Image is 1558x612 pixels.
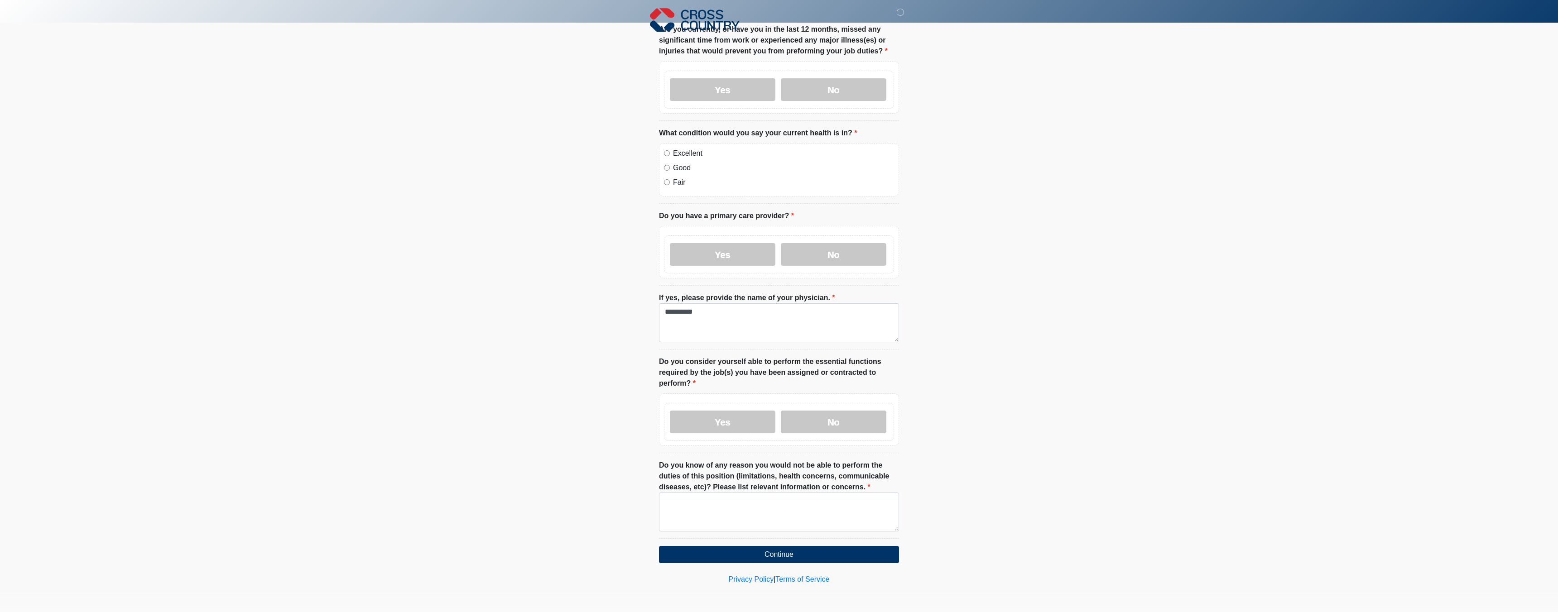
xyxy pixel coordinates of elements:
[659,128,857,139] label: What condition would you say your current health is in?
[729,575,774,583] a: Privacy Policy
[664,179,670,185] input: Fair
[659,460,899,492] label: Do you know of any reason you would not be able to perform the duties of this position (limitatio...
[670,243,775,266] label: Yes
[673,148,894,159] label: Excellent
[781,78,886,101] label: No
[664,165,670,171] input: Good
[775,575,829,583] a: Terms of Service
[659,546,899,563] button: Continue
[673,177,894,188] label: Fair
[774,575,775,583] a: |
[781,411,886,433] label: No
[659,24,899,57] label: Are you currently, or have you in the last 12 months, missed any significant time from work or ex...
[650,7,740,33] img: Cross Country Logo
[659,356,899,389] label: Do you consider yourself able to perform the essential functions required by the job(s) you have ...
[664,150,670,156] input: Excellent
[659,210,794,221] label: Do you have a primary care provider?
[659,292,835,303] label: If yes, please provide the name of your physician.
[673,163,894,173] label: Good
[781,243,886,266] label: No
[670,78,775,101] label: Yes
[670,411,775,433] label: Yes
